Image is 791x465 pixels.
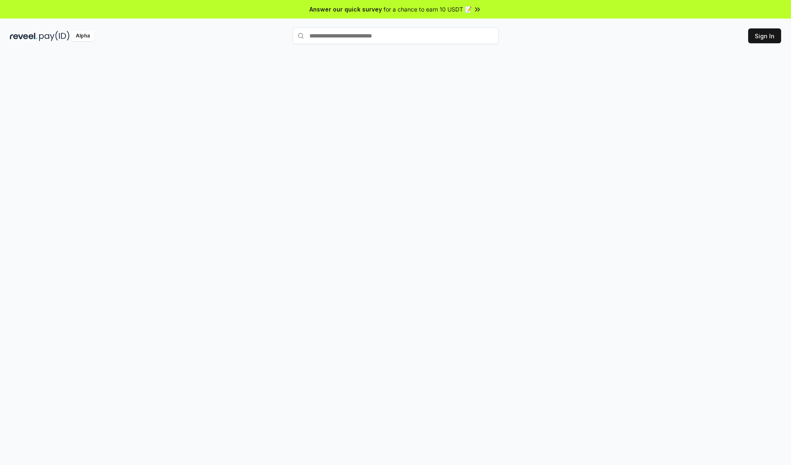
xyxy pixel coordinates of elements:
span: Answer our quick survey [309,5,382,14]
button: Sign In [748,28,781,43]
img: pay_id [39,31,70,41]
img: reveel_dark [10,31,37,41]
span: for a chance to earn 10 USDT 📝 [384,5,472,14]
div: Alpha [71,31,94,41]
